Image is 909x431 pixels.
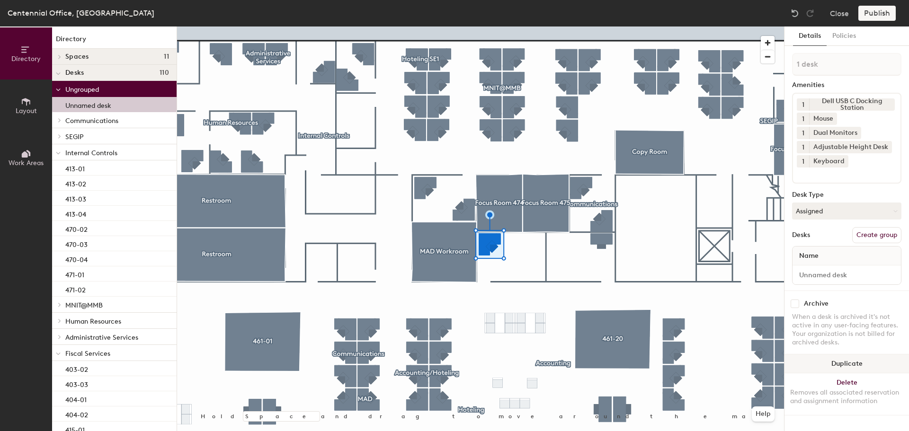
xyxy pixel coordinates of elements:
p: 471-02 [65,283,86,294]
span: Work Areas [9,159,44,167]
button: Create group [852,227,901,243]
span: Desks [65,69,84,77]
p: 470-02 [65,223,88,234]
img: Undo [790,9,800,18]
span: 1 [802,100,804,110]
button: Close [830,6,849,21]
button: Duplicate [784,354,909,373]
span: Name [794,247,823,264]
span: 1 [802,142,804,152]
span: 1 [802,128,804,138]
span: SEGIP [65,133,83,141]
p: 413-04 [65,208,86,219]
p: 403-03 [65,378,88,389]
div: Dual Monitors [809,127,861,139]
div: Adjustable Height Desk [809,141,892,153]
p: 413-03 [65,193,86,203]
p: Unnamed desk [65,99,111,110]
button: 1 [797,98,809,111]
button: 1 [797,155,809,167]
div: Archive [804,300,829,308]
h1: Directory [52,34,177,49]
div: Amenities [792,81,901,89]
span: Internal Controls [65,149,117,157]
span: 110 [160,69,169,77]
img: Redo [805,9,815,18]
button: DeleteRemoves all associated reservation and assignment information [784,373,909,415]
span: Administrative Services [65,334,138,342]
p: 413-02 [65,177,86,188]
div: Centennial Office, [GEOGRAPHIC_DATA] [8,7,154,19]
p: 403-02 [65,363,88,374]
p: 404-01 [65,393,87,404]
span: Human Resources [65,317,121,325]
span: Fiscal Services [65,350,110,358]
span: Spaces [65,53,89,61]
span: Directory [11,55,41,63]
span: 11 [164,53,169,61]
button: Details [793,26,827,46]
span: 1 [802,157,804,167]
span: Ungrouped [65,86,99,94]
span: Layout [16,107,37,115]
div: Desk Type [792,191,901,199]
input: Unnamed desk [794,268,899,281]
p: 404-02 [65,408,88,419]
p: 413-01 [65,162,85,173]
button: 1 [797,113,809,125]
span: 1 [802,114,804,124]
p: 470-04 [65,253,88,264]
button: Assigned [792,202,901,220]
div: Removes all associated reservation and assignment information [790,388,903,405]
p: 470-03 [65,238,88,249]
button: Policies [827,26,862,46]
button: 1 [797,127,809,139]
button: Help [752,406,775,422]
span: MNIT@MMB [65,301,103,309]
p: 471-01 [65,268,84,279]
button: 1 [797,141,809,153]
span: Communications [65,117,118,125]
div: Dell USB C Docking Station [809,98,895,111]
div: When a desk is archived it's not active in any user-facing features. Your organization is not bil... [792,313,901,347]
div: Mouse [809,113,837,125]
div: Keyboard [809,155,848,167]
div: Desks [792,231,810,239]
